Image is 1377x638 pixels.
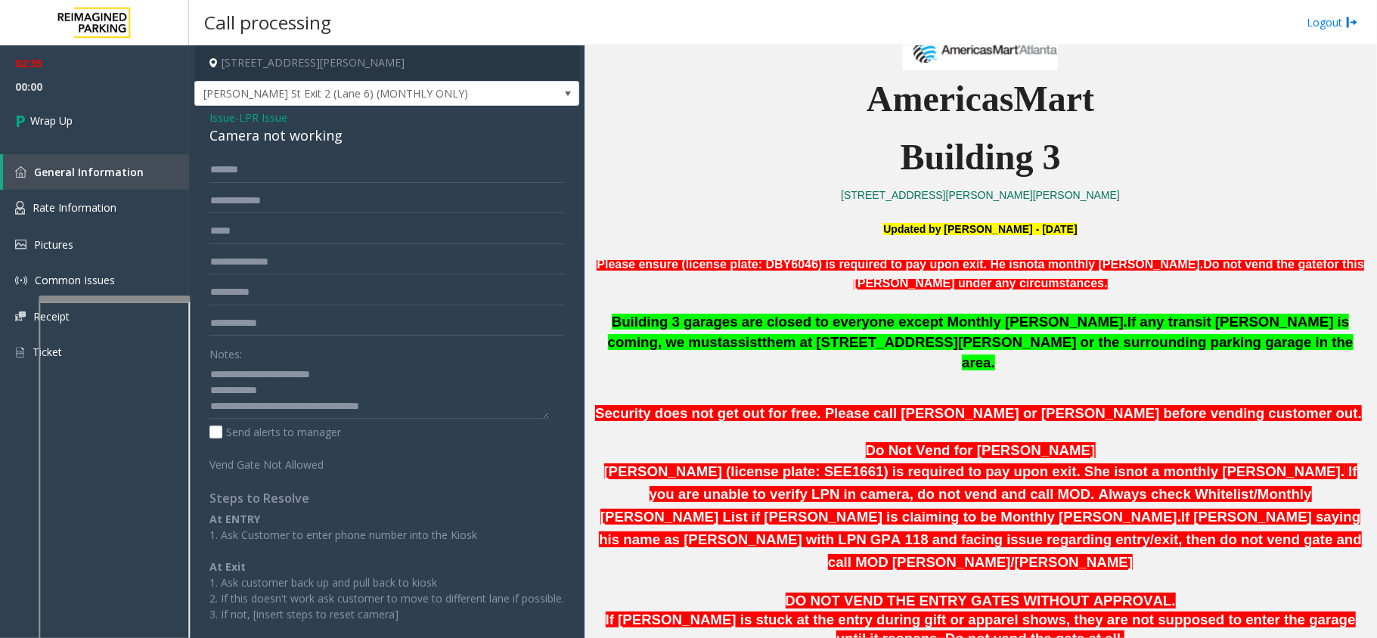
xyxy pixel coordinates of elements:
[34,165,144,179] span: General Information
[235,110,287,125] span: -
[15,345,25,359] img: 'icon'
[209,125,564,146] div: Camera not working
[866,442,1096,458] b: Do Not Vend for [PERSON_NAME]
[33,200,116,215] span: Rate Information
[722,334,762,350] span: assist
[1307,14,1358,30] a: Logout
[33,309,70,324] span: Receipt
[597,258,1019,271] span: Please ensure (license plate: DBY6046) is required to pay upon exit. He is
[762,334,1354,370] span: them at [STREET_ADDRESS][PERSON_NAME] or the surrounding parking garage in the area.
[194,45,579,81] h4: [STREET_ADDRESS][PERSON_NAME]
[604,463,1345,479] b: not a monthly [PERSON_NAME].
[206,451,357,472] label: Vend Gate Not Allowed
[841,189,1120,201] a: [STREET_ADDRESS][PERSON_NAME][PERSON_NAME]
[15,274,27,286] img: 'icon'
[3,154,189,190] a: General Information
[1346,14,1358,30] img: logout
[600,463,1357,525] span: If you are unable to verify LPN in camera, do not vend and call MOD. Always check Whitelist/Month...
[209,590,564,606] p: 2. If this doesn't work ask customer to move to different lane if possible.
[883,223,1077,235] font: Updated by [PERSON_NAME] - [DATE]
[854,258,1364,290] span: for this [PERSON_NAME] under any circumstances.
[34,237,73,252] span: Pictures
[195,82,502,106] span: [PERSON_NAME] St Exit 2 (Lane 6) (MONTHLY ONLY)
[209,527,564,543] p: 1. Ask Customer to enter phone number into the Kiosk
[15,201,25,215] img: 'icon'
[599,509,1362,570] span: If [PERSON_NAME] saying his name as [PERSON_NAME] with LPN GPA 118 and facing issue regarding ent...
[595,405,1362,421] span: Security does not get out for free. Please call [PERSON_NAME] or [PERSON_NAME] before vending cus...
[209,575,564,590] p: 1. Ask customer back up and pull back to kiosk
[867,79,1094,119] span: AmericasMart
[612,314,1127,330] span: Building 3 garages are closed to everyone except Monthly [PERSON_NAME].
[239,110,287,125] span: LPR Issue
[604,463,1126,479] span: [PERSON_NAME] (license plate: SEE1661) is required to pay upon exit. She is
[209,606,564,622] p: 3. If not, [insert steps to reset camera]
[209,559,246,574] b: At Exit
[209,341,242,362] label: Notes:
[209,110,235,125] span: Issue
[30,113,73,129] span: Wrap Up
[1019,258,1038,271] span: not
[903,35,1058,70] img: 1e4c05cc1fe44dd4a83f933b26cf0698.jpg
[1203,258,1323,271] span: Do not vend the gate
[209,424,341,440] label: Send alerts to manager
[33,345,62,359] span: Ticket
[786,593,1176,609] span: DO NOT VEND THE ENTRY GATES WITHOUT APPROVAL.
[209,512,260,526] b: At ENTRY
[15,311,26,321] img: 'icon'
[209,491,564,506] h4: Steps to Resolve
[15,240,26,249] img: 'icon'
[15,166,26,178] img: 'icon'
[35,273,115,287] span: Common Issues
[197,4,339,41] h3: Call processing
[1038,258,1204,271] span: a monthly [PERSON_NAME].
[901,137,1061,177] span: Building 3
